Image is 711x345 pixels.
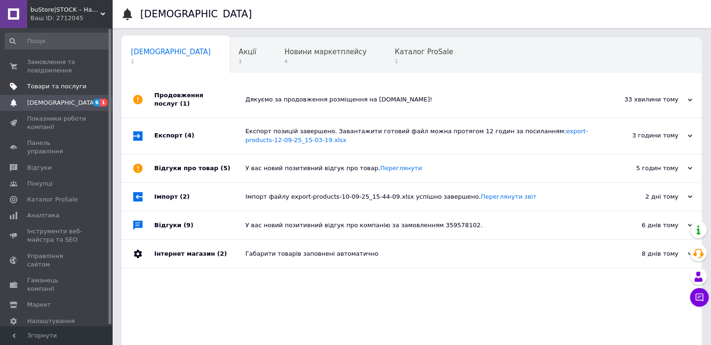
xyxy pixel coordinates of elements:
[154,82,245,117] div: Продовження послуг
[5,33,110,50] input: Пошук
[27,58,86,75] span: Замовлення та повідомлення
[27,164,51,172] span: Відгуки
[245,250,599,258] div: Габарити товарів заповнені автоматично
[27,276,86,293] span: Гаманець компанії
[245,193,599,201] div: Імпорт файлу export-products-10-09-25_15-44-09.xlsx успішно завершено.
[27,195,78,204] span: Каталог ProSale
[27,139,86,156] span: Панель управління
[27,252,86,269] span: Управління сайтом
[245,164,599,172] div: У вас новий позитивний відгук про товар.
[27,180,52,188] span: Покупці
[154,183,245,211] div: Імпорт
[27,227,86,244] span: Інструменти веб-майстра та SEO
[690,288,709,307] button: Чат з покупцем
[245,127,599,144] div: Експорт позицій завершено. Завантажити готовий файл можна протягом 12 годин за посиланням:
[380,165,422,172] a: Переглянути
[599,95,692,104] div: 33 хвилини тому
[100,99,108,107] span: 1
[27,301,51,309] span: Маркет
[245,221,599,230] div: У вас новий позитивний відгук про компанію за замовленням 359578102.
[245,95,599,104] div: Дякуємо за продовження розміщення на [DOMAIN_NAME]!
[131,58,211,65] span: 1
[284,48,366,56] span: Новини маркетплейсу
[180,100,190,107] span: (1)
[140,8,252,20] h1: [DEMOGRAPHIC_DATA]
[221,165,230,172] span: (5)
[599,221,692,230] div: 6 днів тому
[245,128,588,143] a: export-products-12-09-25_15-03-19.xlsx
[599,164,692,172] div: 5 годин тому
[184,222,194,229] span: (9)
[185,132,194,139] span: (4)
[27,99,96,107] span: [DEMOGRAPHIC_DATA]
[30,14,112,22] div: Ваш ID: 2712045
[217,250,227,257] span: (2)
[154,154,245,182] div: Відгуки про товар
[30,6,101,14] span: buStore|STOCK – Надійна техніка, протестована фахівцями!
[131,48,211,56] span: [DEMOGRAPHIC_DATA]
[395,48,453,56] span: Каталог ProSale
[599,250,692,258] div: 8 днів тому
[27,82,86,91] span: Товари та послуги
[239,48,257,56] span: Акції
[154,240,245,268] div: Інтернет магазин
[154,118,245,153] div: Експорт
[93,99,101,107] span: 6
[284,58,366,65] span: 4
[599,131,692,140] div: 3 години тому
[27,115,86,131] span: Показники роботи компанії
[599,193,692,201] div: 2 дні тому
[395,58,453,65] span: 1
[27,211,59,220] span: Аналітика
[481,193,536,200] a: Переглянути звіт
[239,58,257,65] span: 1
[180,193,190,200] span: (2)
[154,211,245,239] div: Відгуки
[27,317,75,325] span: Налаштування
